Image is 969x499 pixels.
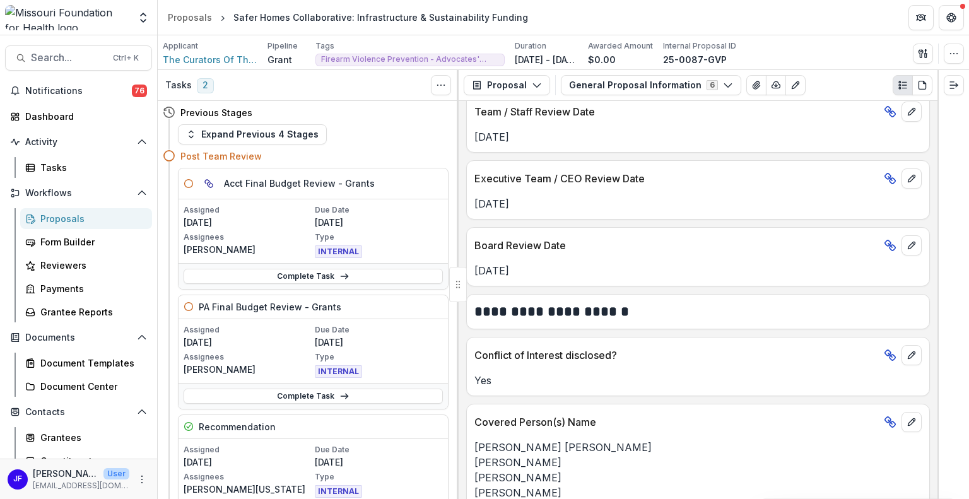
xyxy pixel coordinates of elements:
[5,183,152,203] button: Open Workflows
[199,173,219,194] button: View dependent tasks
[474,263,922,278] p: [DATE]
[785,75,806,95] button: Edit as form
[163,53,257,66] a: The Curators Of The [GEOGRAPHIC_DATA][US_STATE]
[515,40,546,52] p: Duration
[901,345,922,365] button: edit
[901,235,922,255] button: edit
[184,216,312,229] p: [DATE]
[20,450,152,471] a: Constituents
[184,389,443,404] a: Complete Task
[103,468,129,479] p: User
[912,75,932,95] button: PDF view
[25,407,132,418] span: Contacts
[25,86,132,97] span: Notifications
[184,444,312,455] p: Assigned
[474,414,879,430] p: Covered Person(s) Name
[233,11,528,24] div: Safer Homes Collaborative: Infrastructure & Sustainability Funding
[663,53,727,66] p: 25-0087-GVP
[180,106,252,119] h4: Previous Stages
[315,204,443,216] p: Due Date
[5,81,152,101] button: Notifications76
[663,40,736,52] p: Internal Proposal ID
[184,363,312,376] p: [PERSON_NAME]
[40,235,142,249] div: Form Builder
[431,75,451,95] button: Toggle View Cancelled Tasks
[908,5,934,30] button: Partners
[5,402,152,422] button: Open Contacts
[199,420,276,433] h5: Recommendation
[184,455,312,469] p: [DATE]
[5,45,152,71] button: Search...
[939,5,964,30] button: Get Help
[315,232,443,243] p: Type
[33,480,129,491] p: [EMAIL_ADDRESS][DOMAIN_NAME]
[40,356,142,370] div: Document Templates
[474,171,879,186] p: Executive Team / CEO Review Date
[315,455,443,469] p: [DATE]
[20,427,152,448] a: Grantees
[178,124,327,144] button: Expand Previous 4 Stages
[13,475,22,483] div: Jean Freeman-Crawford
[40,282,142,295] div: Payments
[110,51,141,65] div: Ctrl + K
[197,78,214,93] span: 2
[184,351,312,363] p: Assignees
[40,212,142,225] div: Proposals
[25,110,142,123] div: Dashboard
[184,243,312,256] p: [PERSON_NAME]
[315,336,443,349] p: [DATE]
[20,376,152,397] a: Document Center
[315,245,362,258] span: INTERNAL
[184,324,312,336] p: Assigned
[901,168,922,189] button: edit
[315,485,362,498] span: INTERNAL
[901,412,922,432] button: edit
[25,188,132,199] span: Workflows
[25,137,132,148] span: Activity
[20,255,152,276] a: Reviewers
[184,336,312,349] p: [DATE]
[132,85,147,97] span: 76
[515,53,578,66] p: [DATE] - [DATE]
[474,104,879,119] p: Team / Staff Review Date
[199,300,341,314] h5: PA Final Budget Review - Grants
[163,8,217,26] a: Proposals
[180,150,262,163] h4: Post Team Review
[184,232,312,243] p: Assignees
[315,324,443,336] p: Due Date
[315,365,362,378] span: INTERNAL
[40,454,142,467] div: Constituents
[746,75,766,95] button: View Attached Files
[267,53,292,66] p: Grant
[184,471,312,483] p: Assignees
[134,472,150,487] button: More
[40,161,142,174] div: Tasks
[901,102,922,122] button: edit
[474,196,922,211] p: [DATE]
[267,40,298,52] p: Pipeline
[31,52,105,64] span: Search...
[20,157,152,178] a: Tasks
[163,8,533,26] nav: breadcrumb
[40,431,142,444] div: Grantees
[40,259,142,272] div: Reviewers
[165,80,192,91] h3: Tasks
[588,53,616,66] p: $0.00
[315,471,443,483] p: Type
[474,129,922,144] p: [DATE]
[20,278,152,299] a: Payments
[163,40,198,52] p: Applicant
[321,55,499,64] span: Firearm Violence Prevention - Advocates' Network and Capacity Building - Cohort Style Funding - I...
[40,305,142,319] div: Grantee Reports
[20,353,152,373] a: Document Templates
[315,216,443,229] p: [DATE]
[25,332,132,343] span: Documents
[224,177,375,190] h5: Acct Final Budget Review - Grants
[474,238,879,253] p: Board Review Date
[315,444,443,455] p: Due Date
[588,40,653,52] p: Awarded Amount
[5,106,152,127] a: Dashboard
[561,75,741,95] button: General Proposal Information6
[474,373,922,388] p: Yes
